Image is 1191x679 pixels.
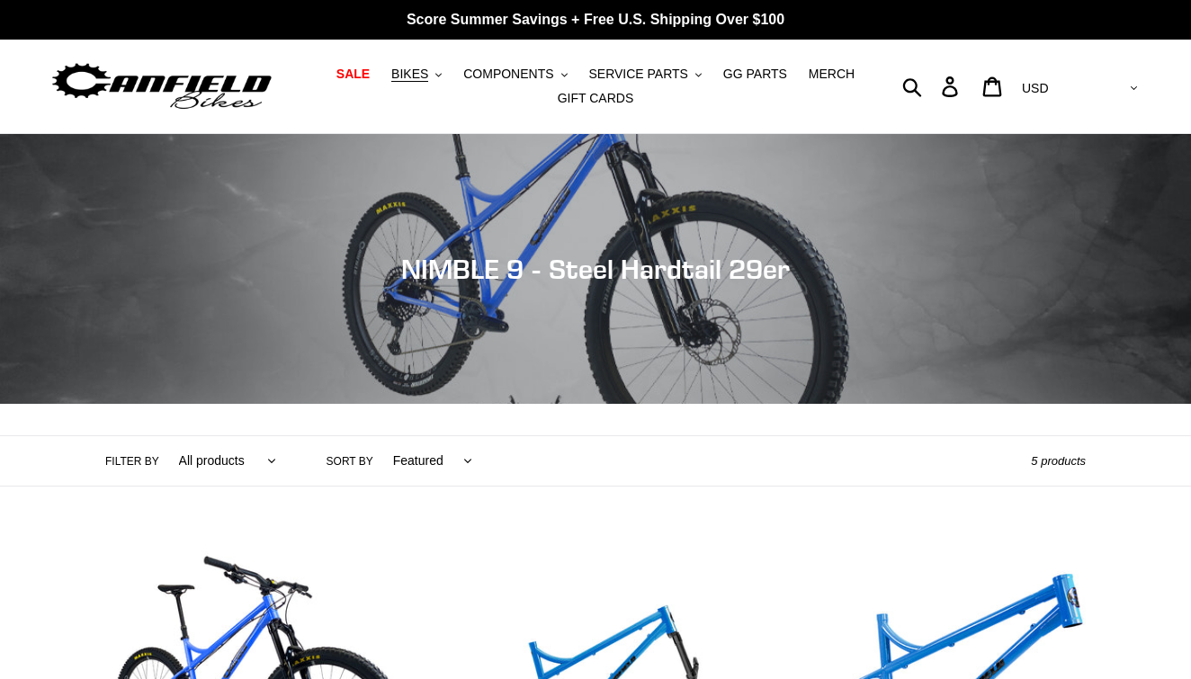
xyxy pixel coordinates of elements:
span: BIKES [391,67,428,82]
a: GG PARTS [714,62,796,86]
span: SALE [336,67,370,82]
a: SALE [327,62,379,86]
span: MERCH [809,67,855,82]
span: GG PARTS [723,67,787,82]
button: SERVICE PARTS [579,62,710,86]
span: COMPONENTS [463,67,553,82]
button: BIKES [382,62,451,86]
a: GIFT CARDS [549,86,643,111]
a: MERCH [800,62,864,86]
label: Filter by [105,453,159,469]
span: 5 products [1031,454,1086,468]
span: NIMBLE 9 - Steel Hardtail 29er [401,253,790,285]
img: Canfield Bikes [49,58,274,115]
button: COMPONENTS [454,62,576,86]
span: SERVICE PARTS [588,67,687,82]
label: Sort by [327,453,373,469]
span: GIFT CARDS [558,91,634,106]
